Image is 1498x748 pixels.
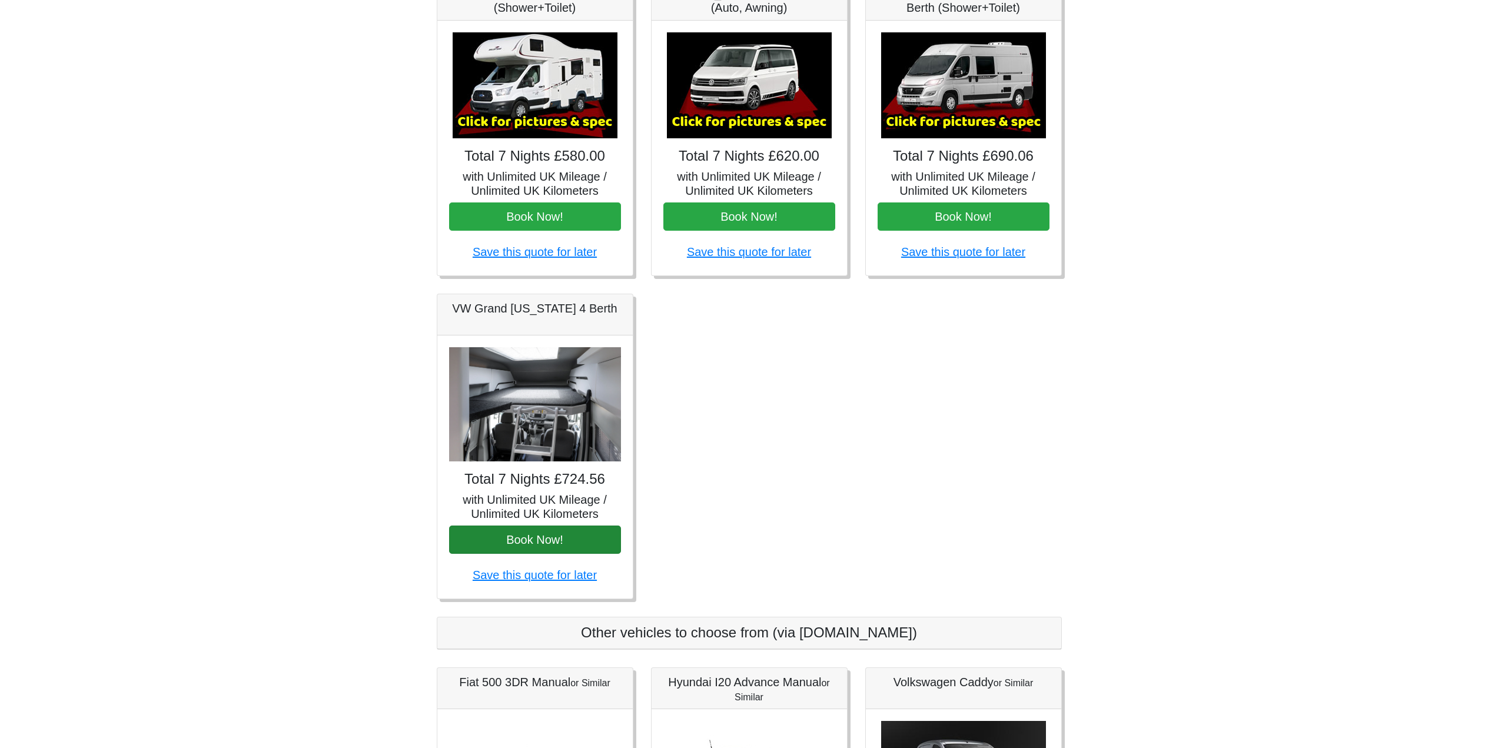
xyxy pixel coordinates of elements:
h5: with Unlimited UK Mileage / Unlimited UK Kilometers [663,169,835,198]
h4: Total 7 Nights £620.00 [663,148,835,165]
button: Book Now! [449,202,621,231]
small: or Similar [735,678,830,702]
h5: Volkswagen Caddy [878,675,1049,689]
small: or Similar [570,678,610,688]
img: VW Grand California 4 Berth [449,347,621,462]
button: Book Now! [663,202,835,231]
small: or Similar [994,678,1034,688]
button: Book Now! [878,202,1049,231]
h4: Other vehicles to choose from (via [DOMAIN_NAME]) [449,624,1049,641]
h5: with Unlimited UK Mileage / Unlimited UK Kilometers [449,493,621,521]
a: Save this quote for later [687,245,811,258]
a: Save this quote for later [473,245,597,258]
h5: Fiat 500 3DR Manual [449,675,621,689]
h5: with Unlimited UK Mileage / Unlimited UK Kilometers [449,169,621,198]
h5: VW Grand [US_STATE] 4 Berth [449,301,621,315]
h5: Hyundai I20 Advance Manual [663,675,835,703]
img: VW California Ocean T6.1 (Auto, Awning) [667,32,832,138]
button: Book Now! [449,526,621,554]
h4: Total 7 Nights £724.56 [449,471,621,488]
a: Save this quote for later [901,245,1025,258]
h5: with Unlimited UK Mileage / Unlimited UK Kilometers [878,169,1049,198]
h4: Total 7 Nights £580.00 [449,148,621,165]
img: Auto-Trail Expedition 67 - 4 Berth (Shower+Toilet) [881,32,1046,138]
h4: Total 7 Nights £690.06 [878,148,1049,165]
a: Save this quote for later [473,569,597,581]
img: Ford Zefiro 675 - 6 Berth (Shower+Toilet) [453,32,617,138]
